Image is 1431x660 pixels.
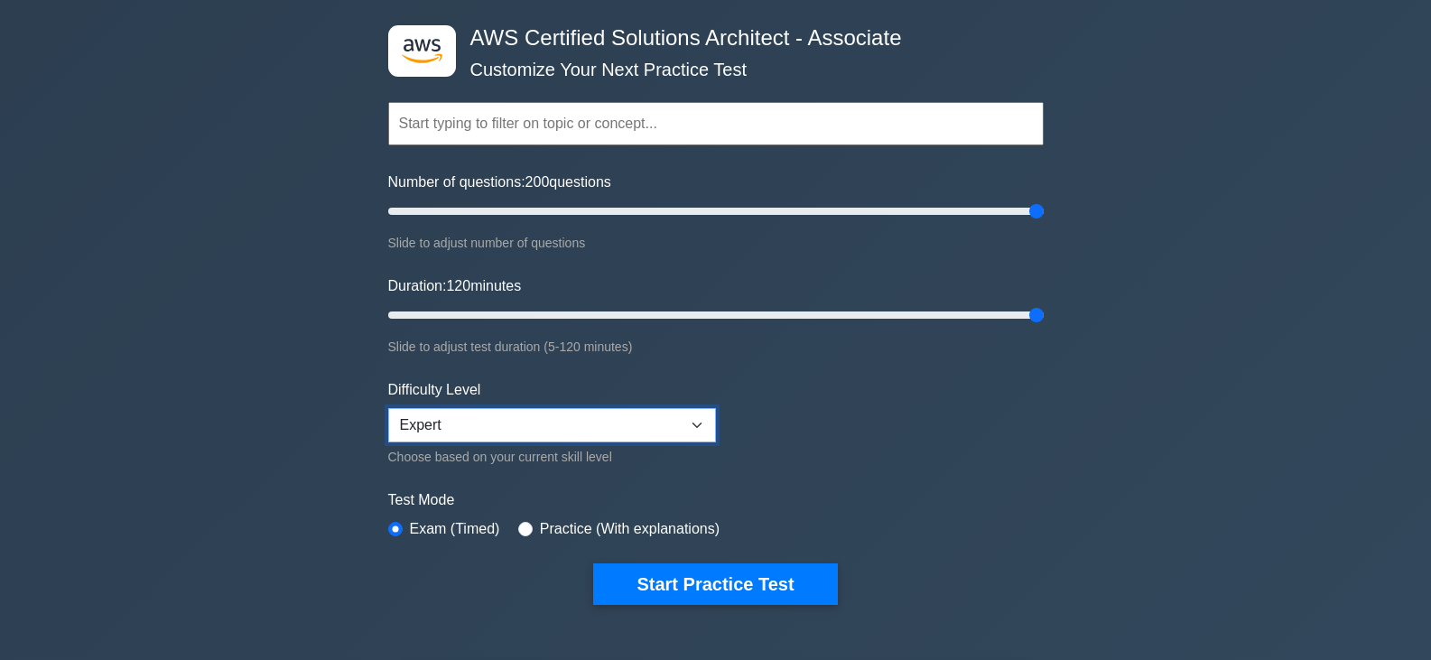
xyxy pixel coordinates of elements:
[446,278,470,293] span: 120
[388,446,716,468] div: Choose based on your current skill level
[388,172,611,193] label: Number of questions: questions
[388,102,1044,145] input: Start typing to filter on topic or concept...
[388,336,1044,358] div: Slide to adjust test duration (5-120 minutes)
[463,25,955,51] h4: AWS Certified Solutions Architect - Associate
[388,232,1044,254] div: Slide to adjust number of questions
[388,275,522,297] label: Duration: minutes
[410,518,500,540] label: Exam (Timed)
[593,563,837,605] button: Start Practice Test
[540,518,720,540] label: Practice (With explanations)
[388,489,1044,511] label: Test Mode
[388,379,481,401] label: Difficulty Level
[525,174,550,190] span: 200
